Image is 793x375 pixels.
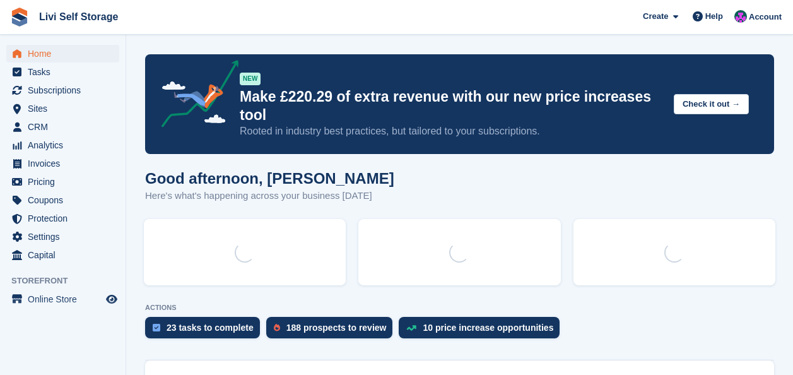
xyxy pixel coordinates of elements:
[6,118,119,136] a: menu
[6,45,119,62] a: menu
[406,325,416,331] img: price_increase_opportunities-93ffe204e8149a01c8c9dc8f82e8f89637d9d84a8eef4429ea346261dce0b2c0.svg
[643,10,668,23] span: Create
[34,6,123,27] a: Livi Self Storage
[145,317,266,345] a: 23 tasks to complete
[28,210,103,227] span: Protection
[6,173,119,191] a: menu
[6,81,119,99] a: menu
[10,8,29,27] img: stora-icon-8386f47178a22dfd0bd8f6a31ec36ba5ce8667c1dd55bd0f319d3a0aa187defe.svg
[153,324,160,331] img: task-75834270c22a3079a89374b754ae025e5fb1db73e45f91037f5363f120a921f8.svg
[6,136,119,154] a: menu
[240,88,664,124] p: Make £220.29 of extra revenue with our new price increases tool
[28,81,103,99] span: Subscriptions
[6,210,119,227] a: menu
[28,173,103,191] span: Pricing
[6,100,119,117] a: menu
[28,100,103,117] span: Sites
[6,191,119,209] a: menu
[266,317,399,345] a: 188 prospects to review
[104,292,119,307] a: Preview store
[151,60,239,132] img: price-adjustments-announcement-icon-8257ccfd72463d97f412b2fc003d46551f7dbcb40ab6d574587a9cd5c0d94...
[145,189,394,203] p: Here's what's happening across your business [DATE]
[286,323,387,333] div: 188 prospects to review
[167,323,254,333] div: 23 tasks to complete
[240,124,664,138] p: Rooted in industry best practices, but tailored to your subscriptions.
[399,317,566,345] a: 10 price increase opportunities
[145,304,774,312] p: ACTIONS
[6,228,119,246] a: menu
[28,246,103,264] span: Capital
[28,118,103,136] span: CRM
[28,45,103,62] span: Home
[28,228,103,246] span: Settings
[274,324,280,331] img: prospect-51fa495bee0391a8d652442698ab0144808aea92771e9ea1ae160a38d050c398.svg
[6,246,119,264] a: menu
[6,63,119,81] a: menu
[734,10,747,23] img: Graham Cameron
[240,73,261,85] div: NEW
[6,290,119,308] a: menu
[749,11,782,23] span: Account
[423,323,553,333] div: 10 price increase opportunities
[28,191,103,209] span: Coupons
[28,63,103,81] span: Tasks
[6,155,119,172] a: menu
[674,94,749,115] button: Check it out →
[705,10,723,23] span: Help
[28,155,103,172] span: Invoices
[28,290,103,308] span: Online Store
[145,170,394,187] h1: Good afternoon, [PERSON_NAME]
[11,275,126,287] span: Storefront
[28,136,103,154] span: Analytics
